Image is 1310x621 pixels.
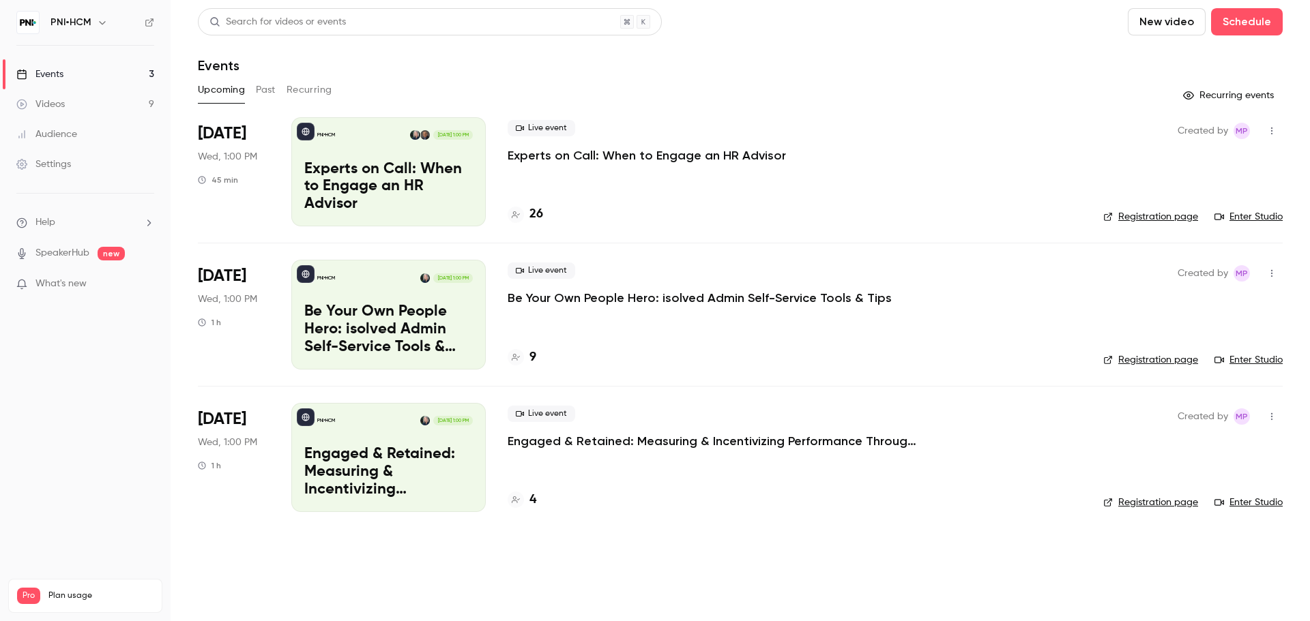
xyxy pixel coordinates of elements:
[304,446,473,498] p: Engaged & Retained: Measuring & Incentivizing Performance Through Engagement
[291,403,486,512] a: Engaged & Retained: Measuring & Incentivizing Performance Through EngagementPNI•HCMAmy Miller[DAT...
[1214,353,1283,367] a: Enter Studio
[16,97,65,111] div: Videos
[1178,265,1228,282] span: Created by
[198,403,270,512] div: Nov 12 Wed, 1:00 PM (America/New York)
[433,130,472,140] span: [DATE] 1:00 PM
[138,278,154,290] iframe: Noticeable Trigger
[198,123,246,145] span: [DATE]
[1211,8,1283,35] button: Schedule
[433,273,472,283] span: [DATE] 1:00 PM
[508,406,575,422] span: Live event
[508,290,892,306] a: Be Your Own People Hero: isolved Admin Self-Service Tools & Tips
[198,265,246,287] span: [DATE]
[420,416,430,425] img: Amy Miller
[198,117,270,226] div: Sep 17 Wed, 1:00 PM (America/New York)
[420,130,430,140] img: Kyle Wade
[198,175,238,185] div: 45 min
[508,120,575,136] span: Live event
[1177,85,1283,106] button: Recurring events
[198,408,246,430] span: [DATE]
[1103,210,1198,224] a: Registration page
[17,588,40,604] span: Pro
[529,491,536,509] h4: 4
[16,157,71,171] div: Settings
[16,215,154,230] li: help-dropdown-opener
[1178,408,1228,425] span: Created by
[1178,123,1228,139] span: Created by
[198,57,239,74] h1: Events
[1236,123,1248,139] span: MP
[198,292,257,306] span: Wed, 1:00 PM
[508,348,536,367] a: 9
[198,260,270,369] div: Oct 15 Wed, 1:00 PM (America/New York)
[50,16,91,29] h6: PNI•HCM
[35,277,87,291] span: What's new
[198,460,221,471] div: 1 h
[291,117,486,226] a: Experts on Call: When to Engage an HR AdvisorPNI•HCMKyle WadeAmy Miller[DATE] 1:00 PMExperts on C...
[410,130,420,140] img: Amy Miller
[317,417,335,424] p: PNI•HCM
[529,205,543,224] h4: 26
[529,348,536,367] h4: 9
[1214,496,1283,509] a: Enter Studio
[48,590,154,601] span: Plan usage
[198,436,257,449] span: Wed, 1:00 PM
[16,127,77,141] div: Audience
[508,433,917,449] a: Engaged & Retained: Measuring & Incentivizing Performance Through Engagement
[1236,265,1248,282] span: MP
[198,79,245,101] button: Upcoming
[1234,408,1250,425] span: Melissa Pisarski
[17,12,39,33] img: PNI•HCM
[16,67,63,81] div: Events
[209,15,346,29] div: Search for videos or events
[420,273,430,283] img: Amy Miller
[508,147,786,164] a: Experts on Call: When to Engage an HR Advisor
[35,246,89,260] a: SpeakerHub
[1103,496,1198,509] a: Registration page
[508,491,536,509] a: 4
[1234,123,1250,139] span: Melissa Pisarski
[317,132,335,138] p: PNI•HCM
[317,275,335,282] p: PNI•HCM
[1128,8,1206,35] button: New video
[1214,210,1283,224] a: Enter Studio
[304,303,473,356] p: Be Your Own People Hero: isolved Admin Self-Service Tools & Tips
[198,317,221,328] div: 1 h
[98,247,125,260] span: new
[508,205,543,224] a: 26
[1234,265,1250,282] span: Melissa Pisarski
[304,161,473,213] p: Experts on Call: When to Engage an HR Advisor
[291,260,486,369] a: Be Your Own People Hero: isolved Admin Self-Service Tools & TipsPNI•HCMAmy Miller[DATE] 1:00 PMBe...
[256,79,276,101] button: Past
[35,215,55,230] span: Help
[1103,353,1198,367] a: Registration page
[1236,408,1248,425] span: MP
[433,416,472,425] span: [DATE] 1:00 PM
[198,150,257,164] span: Wed, 1:00 PM
[287,79,332,101] button: Recurring
[508,262,575,279] span: Live event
